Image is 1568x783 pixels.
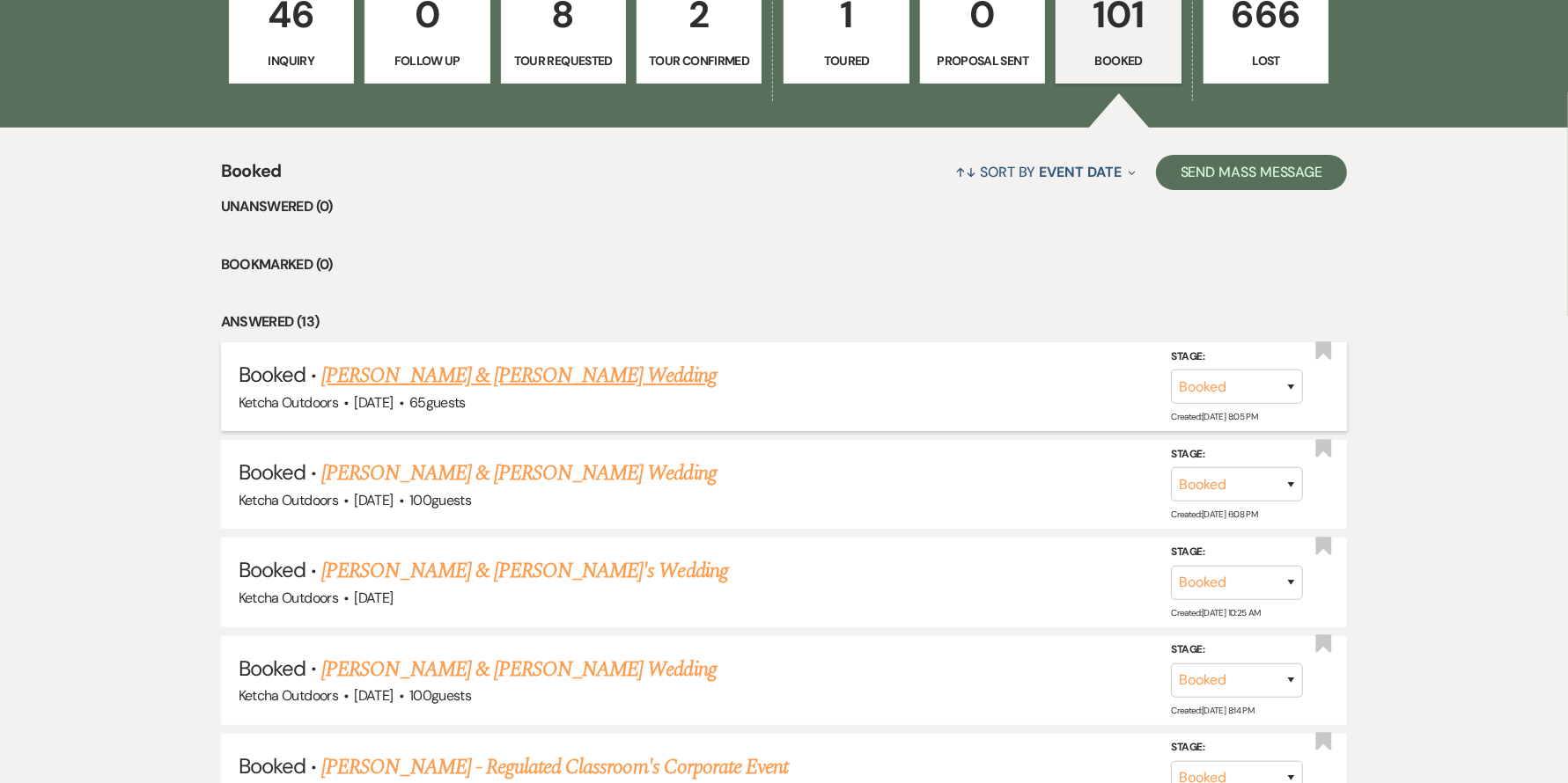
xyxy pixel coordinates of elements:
[512,51,615,70] p: Tour Requested
[321,360,716,391] a: [PERSON_NAME] & [PERSON_NAME] Wedding
[321,654,716,685] a: [PERSON_NAME] & [PERSON_NAME] Wedding
[955,163,976,181] span: ↑↓
[948,149,1142,195] button: Sort By Event Date
[648,51,750,70] p: Tour Confirmed
[239,752,306,779] span: Booked
[1171,445,1303,465] label: Stage:
[239,361,306,388] span: Booked
[239,458,306,486] span: Booked
[1215,51,1317,70] p: Lost
[1171,606,1260,618] span: Created: [DATE] 10:25 AM
[240,51,342,70] p: Inquiry
[1171,705,1254,716] span: Created: [DATE] 8:14 PM
[1171,543,1303,562] label: Stage:
[321,457,716,489] a: [PERSON_NAME] & [PERSON_NAME] Wedding
[1171,347,1303,366] label: Stage:
[376,51,478,70] p: Follow Up
[239,393,338,412] span: Ketcha Outdoors
[1171,509,1257,520] span: Created: [DATE] 6:08 PM
[321,751,788,783] a: [PERSON_NAME] - Regulated Classroom's Corporate Event
[221,253,1348,276] li: Bookmarked (0)
[409,491,471,509] span: 100 guests
[221,311,1348,333] li: Answered (13)
[1171,738,1303,757] label: Stage:
[795,51,897,70] p: Toured
[239,589,338,607] span: Ketcha Outdoors
[1171,640,1303,660] label: Stage:
[1040,163,1122,181] span: Event Date
[354,491,393,509] span: [DATE]
[239,655,306,682] span: Booked
[354,393,393,412] span: [DATE]
[1156,155,1348,190] button: Send Mass Message
[239,686,338,705] span: Ketcha Outdoors
[221,157,282,195] span: Booked
[1171,411,1257,422] span: Created: [DATE] 8:05 PM
[354,589,393,607] span: [DATE]
[221,195,1348,218] li: Unanswered (0)
[409,393,466,412] span: 65 guests
[321,555,728,587] a: [PERSON_NAME] & [PERSON_NAME]'s Wedding
[1067,51,1169,70] p: Booked
[239,491,338,509] span: Ketcha Outdoors
[239,556,306,583] span: Booked
[931,51,1034,70] p: Proposal Sent
[409,686,471,705] span: 100 guests
[354,686,393,705] span: [DATE]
